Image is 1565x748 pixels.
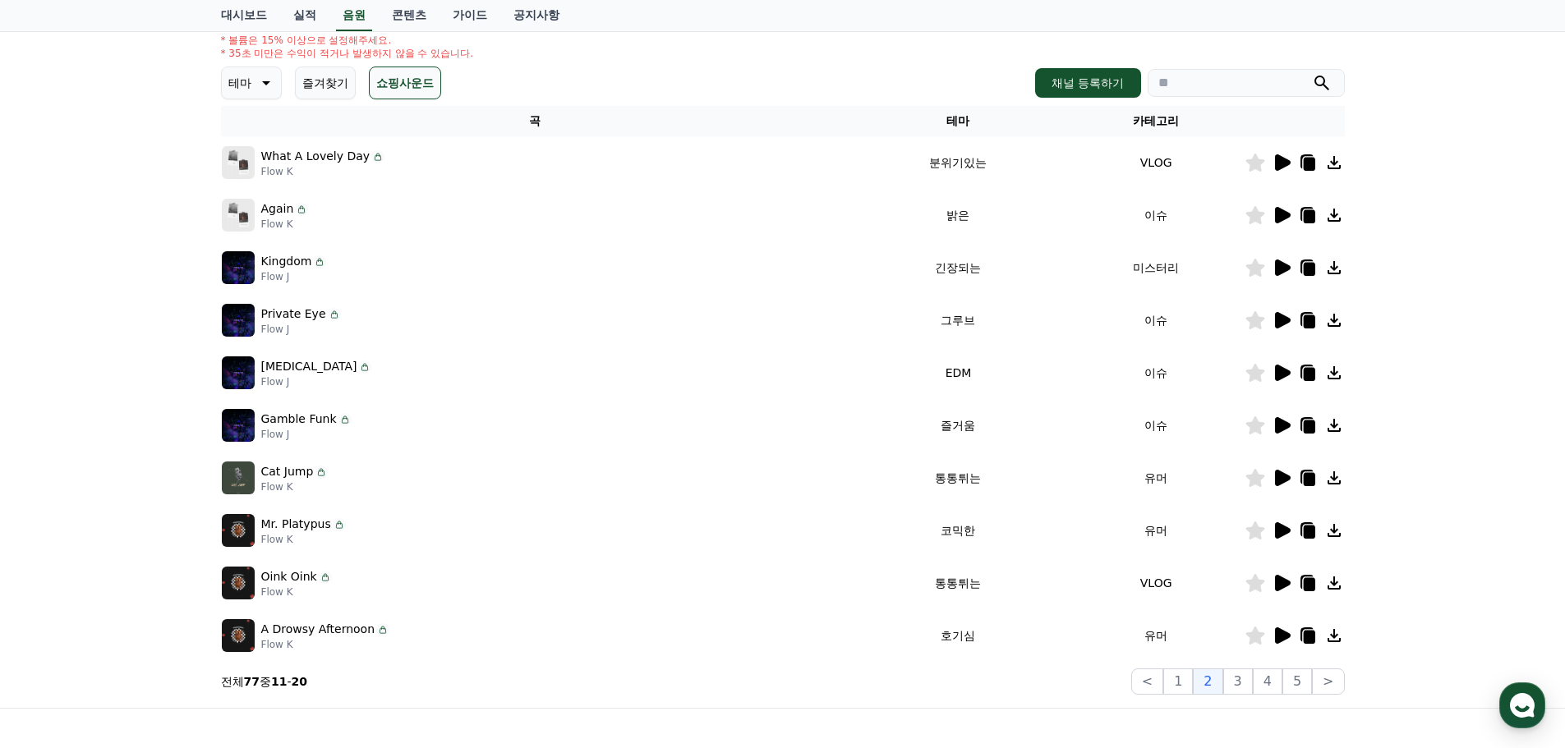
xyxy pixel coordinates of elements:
span: 설정 [254,545,274,558]
button: 4 [1253,668,1282,695]
p: Flow J [261,270,327,283]
th: 곡 [221,106,849,136]
img: music [222,514,255,547]
button: > [1312,668,1344,695]
img: music [222,619,255,652]
p: Flow J [261,323,341,336]
td: 긴장되는 [849,241,1068,294]
p: * 볼륨은 15% 이상으로 설정해주세요. [221,34,474,47]
strong: 77 [244,675,260,688]
p: Flow J [261,375,372,388]
a: 설정 [212,521,315,562]
p: [MEDICAL_DATA] [261,358,357,375]
td: VLOG [1068,557,1245,609]
td: 그루브 [849,294,1068,346]
td: 유머 [1068,504,1245,557]
p: Flow K [261,165,385,178]
p: What A Lovely Day [261,148,371,165]
img: music [222,356,255,389]
span: 대화 [150,546,170,559]
strong: 11 [271,675,287,688]
button: 쇼핑사운드 [369,67,441,99]
td: 호기심 [849,609,1068,662]
td: 이슈 [1068,189,1245,241]
a: 홈 [5,521,108,562]
p: 테마 [228,71,251,94]
p: * 35초 미만은 수익이 적거나 발생하지 않을 수 있습니다. [221,47,474,60]
button: 5 [1282,668,1312,695]
td: 이슈 [1068,346,1245,399]
img: music [222,304,255,337]
span: 홈 [52,545,62,558]
p: 전체 중 - [221,673,308,690]
p: Again [261,200,294,218]
p: Mr. Platypus [261,516,331,533]
img: music [222,461,255,494]
button: 3 [1223,668,1253,695]
p: Private Eye [261,305,326,323]
td: 통통튀는 [849,557,1068,609]
td: 미스터리 [1068,241,1245,294]
th: 카테고리 [1068,106,1245,136]
td: 밝은 [849,189,1068,241]
p: Cat Jump [261,463,314,480]
p: Flow K [261,218,309,231]
p: Flow K [261,585,332,599]
img: music [222,146,255,179]
button: 채널 등록하기 [1035,68,1140,98]
img: music [222,567,255,599]
th: 테마 [849,106,1068,136]
td: 분위기있는 [849,136,1068,189]
td: VLOG [1068,136,1245,189]
img: music [222,409,255,442]
td: 즐거움 [849,399,1068,452]
button: 즐겨찾기 [295,67,356,99]
p: Kingdom [261,253,312,270]
td: 유머 [1068,609,1245,662]
td: 유머 [1068,452,1245,504]
td: EDM [849,346,1068,399]
strong: 20 [292,675,307,688]
td: 이슈 [1068,294,1245,346]
td: 이슈 [1068,399,1245,452]
a: 대화 [108,521,212,562]
p: Flow J [261,428,352,441]
p: A Drowsy Afternoon [261,621,375,638]
p: Flow K [261,480,329,493]
button: 테마 [221,67,282,99]
button: < [1131,668,1163,695]
button: 2 [1193,668,1222,695]
td: 통통튀는 [849,452,1068,504]
p: Gamble Funk [261,411,337,428]
td: 코믹한 [849,504,1068,557]
img: music [222,251,255,284]
p: Flow K [261,533,346,546]
button: 1 [1163,668,1193,695]
p: Oink Oink [261,568,317,585]
img: music [222,199,255,232]
p: Flow K [261,638,390,651]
